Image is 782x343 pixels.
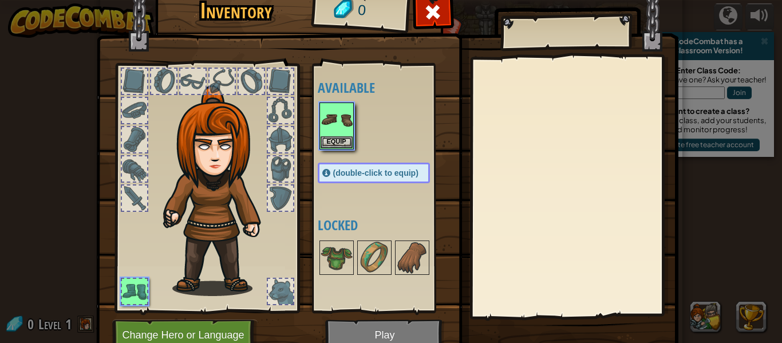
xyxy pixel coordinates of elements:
h4: Available [318,80,453,95]
img: portrait.png [321,104,353,136]
img: hair_f2.png [158,85,281,296]
span: (double-click to equip) [333,168,418,178]
h4: Locked [318,218,453,232]
button: Equip [321,136,353,148]
img: portrait.png [358,242,390,274]
img: portrait.png [321,242,353,274]
img: portrait.png [396,242,428,274]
